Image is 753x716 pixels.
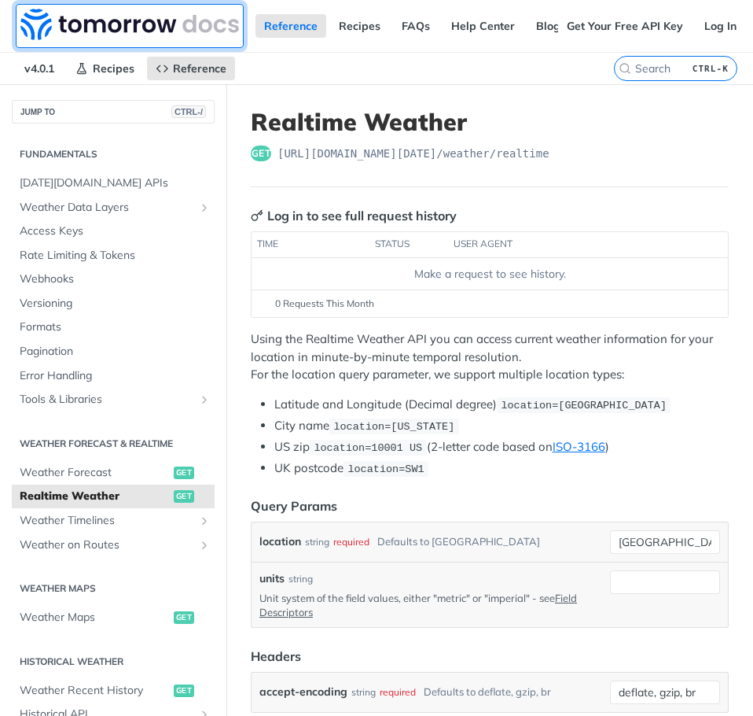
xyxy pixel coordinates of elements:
div: string [305,530,329,553]
span: location=10001 US [314,442,422,454]
a: ISO-3166 [553,439,605,454]
li: UK postcode [274,459,729,478]
h2: Fundamentals [12,147,215,161]
li: City name [274,417,729,435]
span: get [174,467,194,479]
li: Latitude and Longitude (Decimal degree) [274,396,729,414]
span: https://api.tomorrow.io/v4/weather/realtime [277,146,549,161]
div: Make a request to see history. [258,266,722,282]
a: Recipes [67,57,143,80]
a: Recipes [330,14,389,38]
a: Realtime Weatherget [12,485,215,508]
span: Weather Forecast [20,465,170,481]
h1: Realtime Weather [251,108,729,136]
div: Headers [251,647,301,666]
button: Show subpages for Tools & Libraries [198,393,211,406]
h2: Weather Forecast & realtime [12,437,215,451]
span: Weather Data Layers [20,200,194,216]
span: Versioning [20,296,211,312]
p: Using the Realtime Weather API you can access current weather information for your location in mi... [251,330,729,384]
th: user agent [448,232,696,257]
a: Webhooks [12,268,215,291]
a: Weather on RoutesShow subpages for Weather on Routes [12,533,215,557]
a: Rate Limiting & Tokens [12,244,215,268]
span: get [174,685,194,697]
span: CTRL-/ [171,105,206,118]
a: Weather Mapsget [12,606,215,629]
span: Formats [20,319,211,335]
a: Tools & LibrariesShow subpages for Tools & Libraries [12,388,215,412]
th: status [369,232,448,257]
button: Show subpages for Weather on Routes [198,539,211,552]
a: Weather Recent Historyget [12,679,215,703]
div: Query Params [251,496,337,515]
span: Weather Recent History [20,683,170,699]
th: time [252,232,369,257]
kbd: CTRL-K [689,61,733,76]
span: [DATE][DOMAIN_NAME] APIs [20,175,211,191]
div: required [380,681,416,703]
label: units [259,570,285,587]
span: Access Keys [20,223,211,239]
span: get [174,490,194,503]
span: Rate Limiting & Tokens [20,248,211,264]
span: v4.0.1 [16,57,63,80]
li: US zip (2-letter code based on ) [274,438,729,456]
div: required [333,530,369,553]
div: Log in to see full request history [251,206,457,225]
a: Log In [696,14,745,38]
div: Defaults to [GEOGRAPHIC_DATA] [377,530,540,553]
span: location=SW1 [347,463,424,475]
p: Unit system of the field values, either "metric" or "imperial" - see [259,591,604,619]
img: Tomorrow.io Weather API Docs [20,9,239,40]
a: Help Center [443,14,523,38]
h2: Historical Weather [12,655,215,669]
a: Access Keys [12,220,215,243]
button: Show subpages for Weather Data Layers [198,201,211,214]
button: Show subpages for Weather Timelines [198,515,211,527]
span: Webhooks [20,271,211,287]
a: Field Descriptors [259,592,577,618]
a: Error Handling [12,364,215,388]
div: string [288,572,313,586]
span: location=[US_STATE] [333,421,454,433]
label: location [259,530,301,553]
span: 0 Requests This Month [275,297,374,311]
span: Weather Maps [20,610,170,626]
span: Error Handling [20,368,211,384]
span: Weather on Routes [20,537,194,553]
h2: Weather Maps [12,581,215,596]
a: Blog [527,14,569,38]
span: Reference [173,61,226,76]
span: Realtime Weather [20,489,170,504]
svg: Key [251,209,263,222]
a: Formats [12,316,215,339]
a: Reference [255,14,326,38]
span: Recipes [93,61,134,76]
span: location=[GEOGRAPHIC_DATA] [501,400,667,412]
a: Versioning [12,292,215,316]
a: Weather TimelinesShow subpages for Weather Timelines [12,509,215,533]
a: [DATE][DOMAIN_NAME] APIs [12,172,215,195]
span: Tools & Libraries [20,392,194,408]
svg: Search [619,62,631,75]
label: accept-encoding [259,681,347,703]
button: JUMP TOCTRL-/ [12,100,215,124]
span: get [251,146,271,161]
a: Weather Forecastget [12,461,215,485]
span: get [174,611,194,624]
a: Weather Data LayersShow subpages for Weather Data Layers [12,196,215,220]
span: Weather Timelines [20,513,194,529]
div: string [351,681,376,703]
a: Pagination [12,340,215,364]
a: FAQs [393,14,439,38]
a: Get Your Free API Key [558,14,692,38]
div: Defaults to deflate, gzip, br [424,681,551,703]
a: Reference [147,57,235,80]
span: Pagination [20,344,211,360]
